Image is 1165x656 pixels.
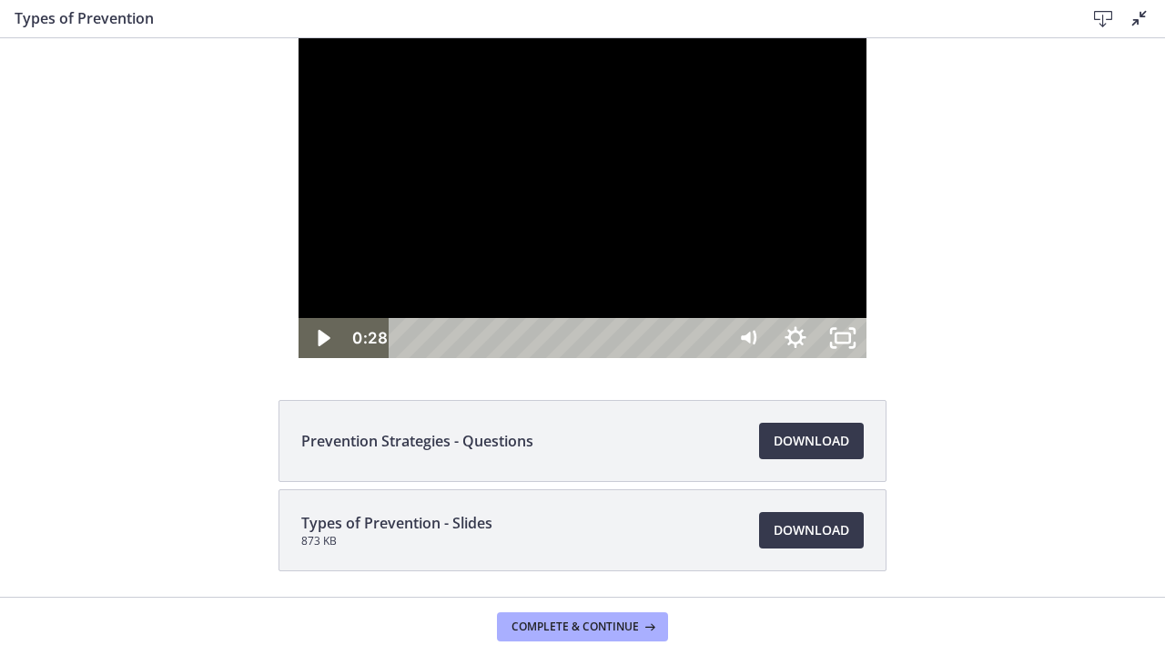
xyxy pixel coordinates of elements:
[406,280,713,320] div: Playbar
[819,280,866,320] button: Unfullscreen
[301,430,533,452] span: Prevention Strategies - Questions
[299,280,346,320] button: Play Video
[497,612,668,641] button: Complete & continue
[774,430,849,452] span: Download
[759,423,864,459] a: Download
[724,280,772,320] button: Mute
[301,512,492,534] span: Types of Prevention - Slides
[772,280,819,320] button: Show settings menu
[512,620,639,634] span: Complete & continue
[301,534,492,548] span: 873 KB
[774,519,849,541] span: Download
[759,512,864,548] a: Download
[15,7,1056,29] h3: Types of Prevention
